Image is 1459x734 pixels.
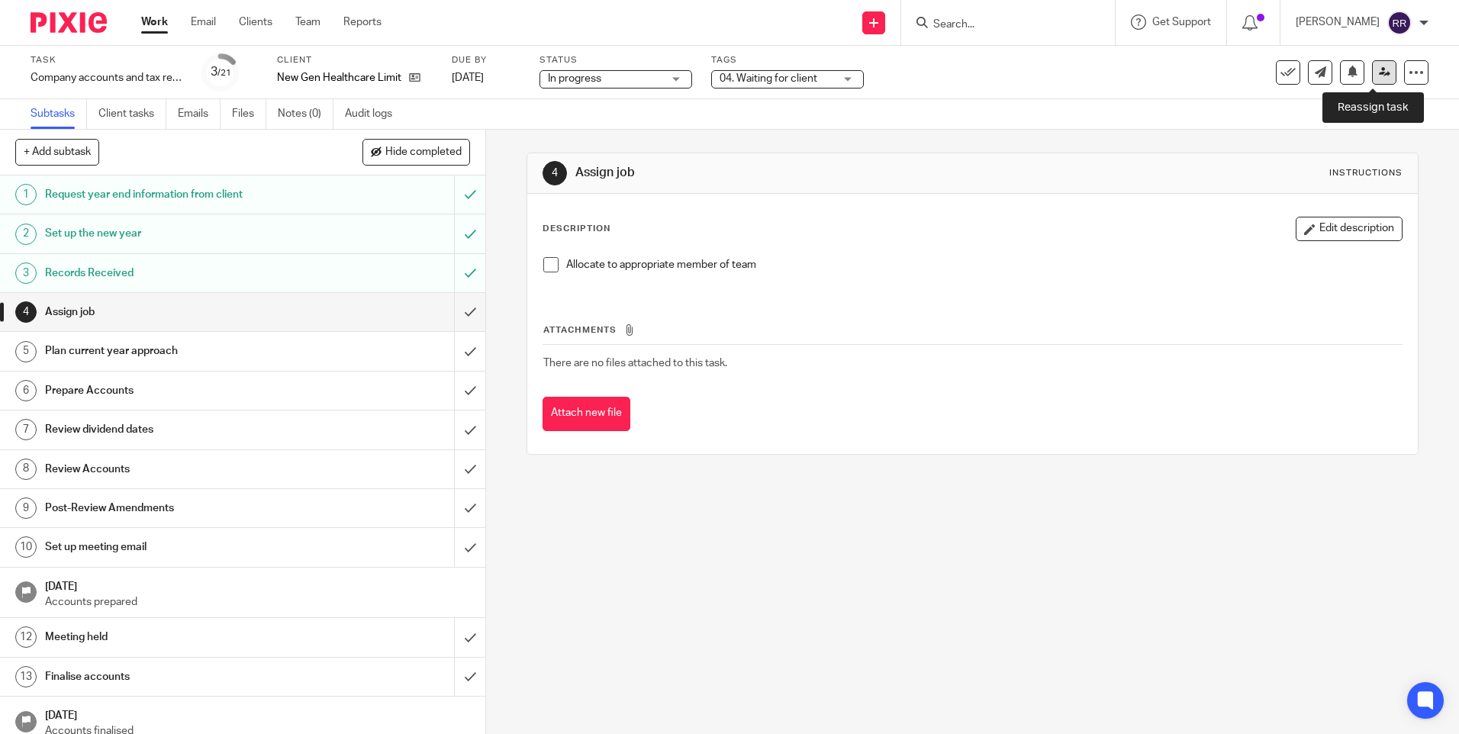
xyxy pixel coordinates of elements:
[15,224,37,245] div: 2
[191,14,216,30] a: Email
[15,262,37,284] div: 3
[31,99,87,129] a: Subtasks
[385,146,462,159] span: Hide completed
[1152,17,1211,27] span: Get Support
[45,594,471,610] p: Accounts prepared
[98,99,166,129] a: Client tasks
[15,380,37,401] div: 6
[720,73,817,84] span: 04. Waiting for client
[15,341,37,362] div: 5
[345,99,404,129] a: Audit logs
[15,301,37,323] div: 4
[277,54,433,66] label: Client
[15,497,37,519] div: 9
[45,340,308,362] h1: Plan current year approach
[295,14,320,30] a: Team
[31,12,107,33] img: Pixie
[548,73,601,84] span: In progress
[45,626,308,649] h1: Meeting held
[711,54,864,66] label: Tags
[452,72,484,83] span: [DATE]
[45,262,308,285] h1: Records Received
[452,54,520,66] label: Due by
[539,54,692,66] label: Status
[45,497,308,520] h1: Post-Review Amendments
[45,418,308,441] h1: Review dividend dates
[239,14,272,30] a: Clients
[543,358,727,369] span: There are no files attached to this task.
[1329,167,1403,179] div: Instructions
[543,326,617,334] span: Attachments
[15,184,37,205] div: 1
[15,139,99,165] button: + Add subtask
[566,257,1401,272] p: Allocate to appropriate member of team
[543,223,610,235] p: Description
[45,301,308,324] h1: Assign job
[45,222,308,245] h1: Set up the new year
[45,665,308,688] h1: Finalise accounts
[45,575,471,594] h1: [DATE]
[232,99,266,129] a: Files
[211,63,231,81] div: 3
[362,139,470,165] button: Hide completed
[31,54,183,66] label: Task
[277,70,401,85] p: New Gen Healthcare Limited
[932,18,1069,32] input: Search
[31,70,183,85] div: Company accounts and tax return
[45,536,308,559] h1: Set up meeting email
[1296,217,1403,241] button: Edit description
[15,419,37,440] div: 7
[15,459,37,480] div: 8
[45,379,308,402] h1: Prepare Accounts
[217,69,231,77] small: /21
[15,626,37,648] div: 12
[45,458,308,481] h1: Review Accounts
[1387,11,1412,35] img: svg%3E
[45,704,471,723] h1: [DATE]
[15,666,37,687] div: 13
[543,161,567,185] div: 4
[178,99,221,129] a: Emails
[141,14,168,30] a: Work
[1296,14,1380,30] p: [PERSON_NAME]
[343,14,382,30] a: Reports
[278,99,333,129] a: Notes (0)
[15,536,37,558] div: 10
[575,165,1005,181] h1: Assign job
[543,397,630,431] button: Attach new file
[45,183,308,206] h1: Request year end information from client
